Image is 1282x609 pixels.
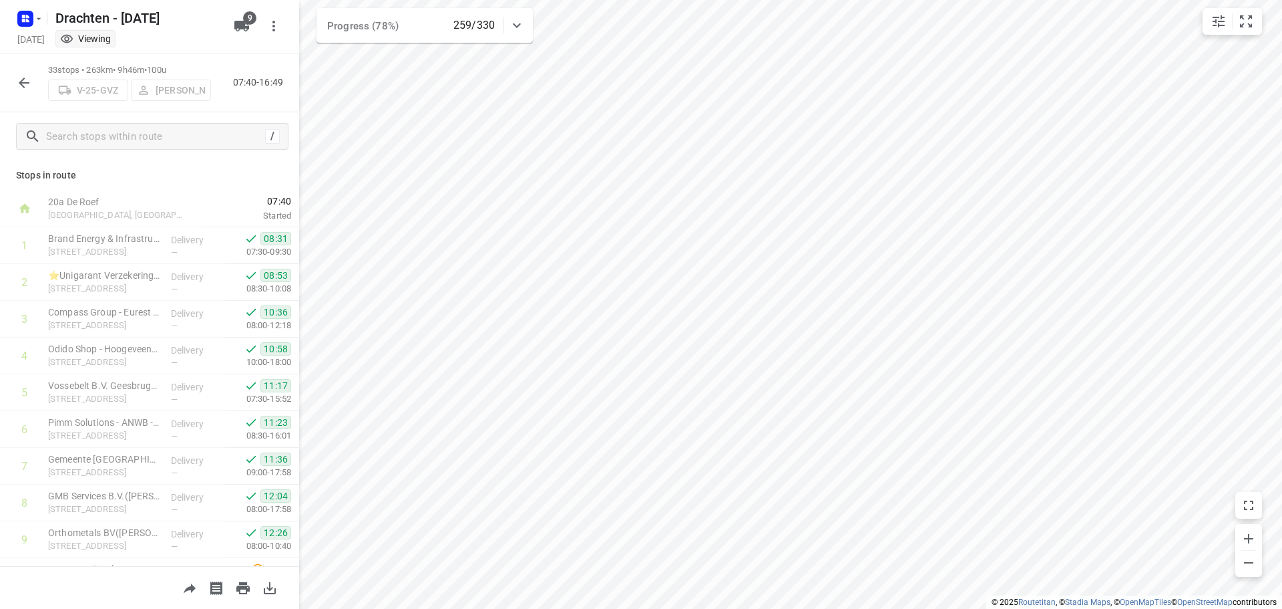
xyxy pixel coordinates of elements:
[260,526,291,539] span: 12:26
[267,563,291,576] span: 12:41
[1177,598,1233,607] a: OpenStreetMap
[48,526,160,539] p: Orthometals BV(Jan Willem Gabriëls)
[171,344,220,357] p: Delivery
[16,168,283,182] p: Stops in route
[48,503,160,516] p: [STREET_ADDRESS]
[48,379,160,392] p: Vossebelt B.V. Geesbrug(Tom Wilting)
[48,416,160,429] p: Pimm Solutions - ANWB - WWS Geesbrug(Cheyenne)
[48,282,160,295] p: Schutstraat 120, Hoogeveen
[244,526,258,539] svg: Done
[171,564,220,578] p: Delivery
[260,379,291,392] span: 11:17
[225,466,291,479] p: 09:00-17:58
[48,245,160,259] p: Industrieweg 35A, Hoogeveen
[992,598,1277,607] li: © 2025 , © , © © contributors
[171,307,220,320] p: Delivery
[147,65,166,75] span: 100u
[225,392,291,406] p: 07:30-15:52
[171,247,178,257] span: —
[228,13,255,39] button: 9
[316,8,533,43] div: Progress (78%)259/330
[453,17,495,33] p: 259/330
[171,358,178,368] span: —
[244,306,258,319] svg: Done
[48,539,160,553] p: [STREET_ADDRESS]
[244,489,258,503] svg: Done
[1065,598,1110,607] a: Stadia Maps
[244,342,258,356] svg: Done
[225,429,291,443] p: 08:30-16:01
[203,195,291,208] span: 07:40
[171,527,220,541] p: Delivery
[21,313,27,326] div: 3
[48,453,160,466] p: Gemeente Hoogeveen, Gemeente De Wolden en Buitenlocaties - De Oosthoek(Jan Bos)
[256,581,283,594] span: Download route
[171,541,178,552] span: —
[48,269,160,282] p: ⭐Unigarant Verzekeringen - Hoogeveen(Lotte ten Berge)
[260,232,291,245] span: 08:31
[171,454,220,467] p: Delivery
[171,284,178,294] span: —
[244,232,258,245] svg: Done
[171,431,178,441] span: —
[225,539,291,553] p: 08:00-10:40
[21,350,27,362] div: 4
[244,379,258,392] svg: Done
[171,233,220,247] p: Delivery
[260,269,291,282] span: 08:53
[203,209,291,223] p: Started
[1205,8,1232,35] button: Map settings
[21,497,27,509] div: 8
[1120,598,1171,607] a: OpenMapTiles
[244,453,258,466] svg: Done
[1018,598,1056,607] a: Routetitan
[21,276,27,289] div: 2
[171,505,178,515] span: —
[21,460,27,473] div: 7
[171,491,220,504] p: Delivery
[48,306,160,319] p: Compass Group - Eurest Catering Fokker Hoogeveen(Mariska Koster Eurest catering)
[327,20,399,32] span: Progress (78%)
[233,76,288,90] p: 07:40-16:49
[260,306,291,319] span: 10:36
[48,356,160,369] p: Hoofdstraat 181, Hoogeveen
[48,563,160,576] p: RIBW Overijssel - 4230 Steenwijk Parade(Servicepunt)
[260,453,291,466] span: 11:36
[48,466,160,479] p: Schoonhovenweg 1A, Hollandscheveld
[171,380,220,394] p: Delivery
[225,245,291,259] p: 07:30-09:30
[260,416,291,429] span: 11:23
[48,392,160,406] p: Coevorderstraatweg 31, Geesbrug
[225,503,291,516] p: 08:00-17:58
[48,64,211,77] p: 33 stops • 263km • 9h46m
[171,270,220,283] p: Delivery
[230,581,256,594] span: Print route
[251,563,264,576] svg: Late
[21,386,27,399] div: 5
[225,319,291,332] p: 08:00-12:18
[1233,8,1259,35] button: Fit zoom
[48,209,187,222] p: [GEOGRAPHIC_DATA], [GEOGRAPHIC_DATA]
[176,581,203,594] span: Share route
[60,32,111,45] div: Viewing
[244,269,258,282] svg: Done
[260,489,291,503] span: 12:04
[243,11,256,25] span: 9
[244,416,258,429] svg: Done
[48,489,160,503] p: GMB Services B.V.(Theo Kooistra)
[48,342,160,356] p: Odido Shop - Hoogeveen(Robin Vieijra)
[171,321,178,331] span: —
[260,342,291,356] span: 10:58
[203,581,230,594] span: Print shipping labels
[48,232,160,245] p: Brand Energy & Infrastructure Services - Hoogeveen(Annemarie Flegg)
[48,429,160,443] p: Energiestraat 9, Geesbrug
[1203,8,1262,35] div: small contained button group
[21,423,27,436] div: 6
[21,533,27,546] div: 9
[225,356,291,369] p: 10:00-18:00
[144,65,147,75] span: •
[46,126,265,147] input: Search stops within route
[48,319,160,332] p: Edisonstraat 1, Hoogeveen
[265,129,280,144] div: /
[171,468,178,478] span: —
